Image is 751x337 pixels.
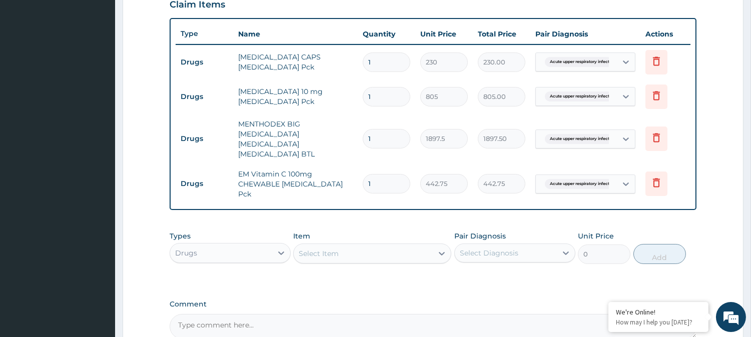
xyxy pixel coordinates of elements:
[616,318,701,326] p: How may I help you today?
[58,103,138,204] span: We're online!
[176,129,233,148] td: Drugs
[52,56,168,69] div: Chat with us now
[454,231,506,241] label: Pair Diagnosis
[175,248,197,258] div: Drugs
[633,244,686,264] button: Add
[293,231,310,241] label: Item
[233,114,358,164] td: MENTHODEX BIG [MEDICAL_DATA] [MEDICAL_DATA] [MEDICAL_DATA] BTL
[176,53,233,71] td: Drugs
[176,87,233,106] td: Drugs
[19,50,41,75] img: d_794563401_company_1708531726252_794563401
[616,307,701,316] div: We're Online!
[545,179,617,189] span: Acute upper respiratory infect...
[415,24,473,44] th: Unit Price
[545,91,617,101] span: Acute upper respiratory infect...
[5,228,191,263] textarea: Type your message and hit 'Enter'
[473,24,530,44] th: Total Price
[164,5,188,29] div: Minimize live chat window
[545,57,617,67] span: Acute upper respiratory infect...
[233,81,358,111] td: [MEDICAL_DATA] 10 mg [MEDICAL_DATA] Pck
[530,24,640,44] th: Pair Diagnosis
[640,24,690,44] th: Actions
[545,134,617,144] span: Acute upper respiratory infect...
[176,174,233,193] td: Drugs
[460,248,518,258] div: Select Diagnosis
[578,231,614,241] label: Unit Price
[233,47,358,77] td: [MEDICAL_DATA] CAPS [MEDICAL_DATA] Pck
[233,24,358,44] th: Name
[170,300,696,308] label: Comment
[358,24,415,44] th: Quantity
[233,164,358,204] td: EM Vitamin C 100mg CHEWABLE [MEDICAL_DATA] Pck
[176,24,233,43] th: Type
[299,248,339,258] div: Select Item
[170,232,191,240] label: Types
